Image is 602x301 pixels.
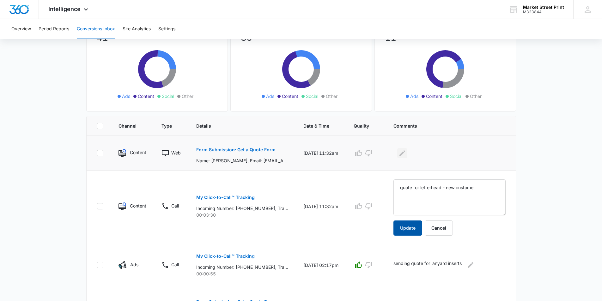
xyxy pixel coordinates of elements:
span: Social [450,93,462,99]
span: Date & Time [303,123,329,129]
td: [DATE] 02:17pm [296,242,346,288]
span: Ads [266,93,274,99]
p: My Click-to-Call™ Tracking [196,195,255,200]
td: [DATE] 11:32am [296,136,346,171]
p: Call [171,202,179,209]
span: Intelligence [48,6,81,12]
p: Call [171,261,179,268]
span: Ads [122,93,130,99]
button: Overview [11,19,31,39]
button: Form Submission: Get a Quote Form [196,142,276,157]
button: Cancel [425,220,453,236]
div: account name [523,5,564,10]
p: Form Submission: Get a Quote Form [196,147,276,152]
button: My Click-to-Call™ Tracking [196,249,255,264]
textarea: quote for letterhead - new customer [393,179,506,215]
span: Quality [354,123,369,129]
div: account id [523,10,564,14]
p: My Click-to-Call™ Tracking [196,254,255,258]
p: Web [171,149,181,156]
button: Update [393,220,422,236]
span: Content [282,93,298,99]
p: sending quote for lanyard inserts [393,260,462,270]
button: My Click-to-Call™ Tracking [196,190,255,205]
span: Content [138,93,154,99]
span: Content [426,93,442,99]
span: Other [470,93,482,99]
span: Other [182,93,193,99]
span: Other [326,93,337,99]
button: Edit Comments [397,148,407,158]
span: Type [161,123,172,129]
span: Social [162,93,174,99]
button: Period Reports [39,19,69,39]
span: Channel [119,123,137,129]
button: Site Analytics [123,19,151,39]
p: Incoming Number: [PHONE_NUMBER], Tracking Number: [PHONE_NUMBER], Ring To: [PHONE_NUMBER], Caller... [196,264,288,270]
span: Ads [410,93,418,99]
span: Social [306,93,318,99]
p: 00:03:30 [196,212,288,218]
p: Name: [PERSON_NAME], Email: [EMAIL_ADDRESS][DOMAIN_NAME], Phone: [PHONE_NUMBER], How can we help?... [196,157,288,164]
p: Content [130,149,146,156]
p: Incoming Number: [PHONE_NUMBER], Tracking Number: [PHONE_NUMBER], Ring To: [PHONE_NUMBER], Caller... [196,205,288,212]
span: Details [196,123,279,129]
p: Content [130,202,146,209]
span: Comments [393,123,496,129]
button: Edit Comments [465,260,476,270]
p: 00:00:55 [196,270,288,277]
button: Settings [158,19,175,39]
button: Conversions Inbox [77,19,115,39]
p: Ads [130,261,138,268]
td: [DATE] 11:32am [296,171,346,242]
